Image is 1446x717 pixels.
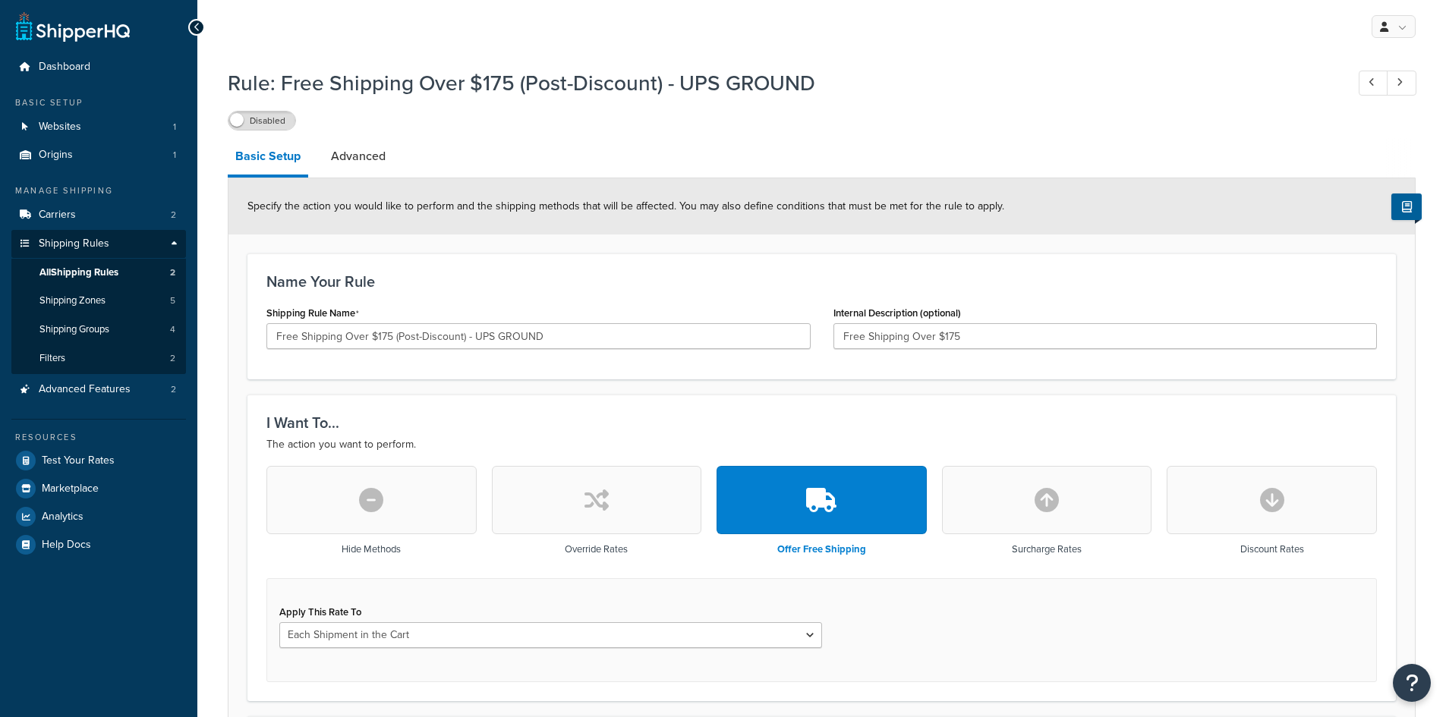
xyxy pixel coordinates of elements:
h1: Rule: Free Shipping Over $175 (Post-Discount) - UPS GROUND [228,68,1331,98]
p: The action you want to perform. [266,436,1377,454]
li: Shipping Rules [11,230,186,374]
h3: Offer Free Shipping [777,544,866,555]
a: Marketplace [11,475,186,502]
label: Shipping Rule Name [266,307,359,319]
span: 4 [170,323,175,336]
span: Shipping Zones [39,294,106,307]
a: Next Record [1387,71,1416,96]
button: Show Help Docs [1391,193,1422,220]
span: Shipping Groups [39,323,109,336]
span: 5 [170,294,175,307]
h3: Hide Methods [342,544,401,555]
a: Shipping Rules [11,230,186,258]
a: Test Your Rates [11,447,186,474]
li: Carriers [11,201,186,229]
a: Analytics [11,503,186,530]
li: Shipping Zones [11,287,186,315]
label: Disabled [228,112,295,130]
a: Shipping Groups4 [11,316,186,344]
li: Origins [11,141,186,169]
span: 1 [173,121,176,134]
span: Specify the action you would like to perform and the shipping methods that will be affected. You ... [247,198,1004,214]
span: Dashboard [39,61,90,74]
span: Marketplace [42,483,99,495]
span: Help Docs [42,539,91,552]
span: Analytics [42,511,83,524]
a: Previous Record [1359,71,1388,96]
li: Shipping Groups [11,316,186,344]
a: Advanced [323,138,393,175]
span: All Shipping Rules [39,266,118,279]
span: Filters [39,352,65,365]
a: Carriers2 [11,201,186,229]
h3: Discount Rates [1240,544,1304,555]
h3: I Want To... [266,414,1377,431]
div: Manage Shipping [11,184,186,197]
span: Websites [39,121,81,134]
span: 2 [170,352,175,365]
button: Open Resource Center [1393,664,1431,702]
h3: Surcharge Rates [1012,544,1082,555]
a: AllShipping Rules2 [11,259,186,287]
a: Websites1 [11,113,186,141]
a: Filters2 [11,344,186,373]
div: Basic Setup [11,96,186,109]
span: Test Your Rates [42,454,115,467]
a: Basic Setup [228,138,308,178]
a: Advanced Features2 [11,376,186,404]
span: Origins [39,149,73,162]
span: 1 [173,149,176,162]
span: 2 [170,266,175,279]
span: 2 [171,209,176,222]
a: Origins1 [11,141,186,169]
span: Shipping Rules [39,237,109,250]
a: Dashboard [11,53,186,81]
label: Apply This Rate To [279,606,361,618]
label: Internal Description (optional) [833,307,961,319]
div: Resources [11,431,186,444]
span: 2 [171,383,176,396]
h3: Override Rates [565,544,628,555]
span: Carriers [39,209,76,222]
li: Advanced Features [11,376,186,404]
li: Filters [11,344,186,373]
h3: Name Your Rule [266,273,1377,290]
a: Shipping Zones5 [11,287,186,315]
li: Websites [11,113,186,141]
a: Help Docs [11,531,186,558]
span: Advanced Features [39,383,131,396]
